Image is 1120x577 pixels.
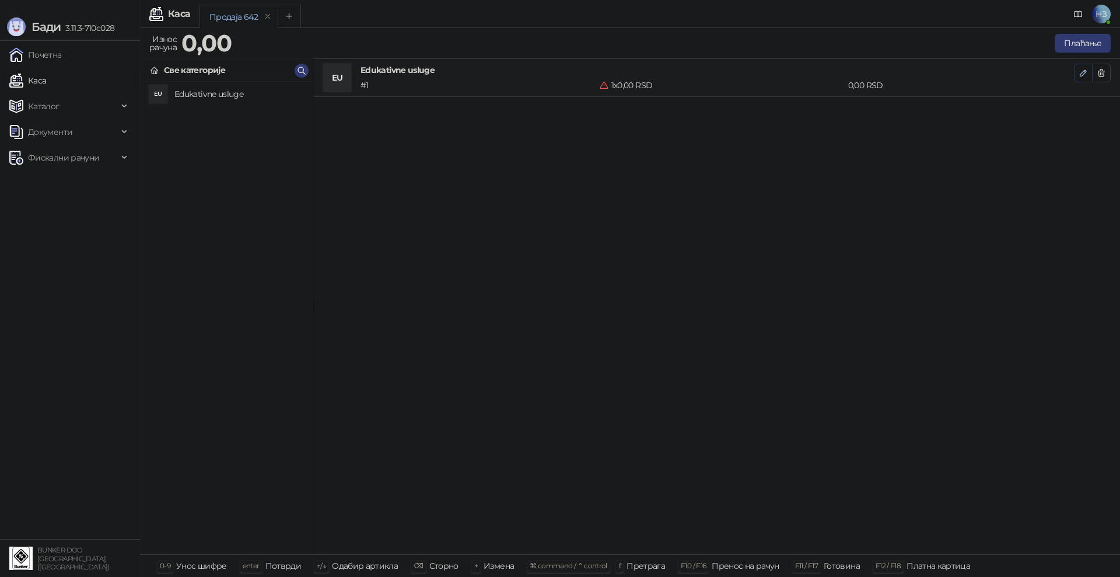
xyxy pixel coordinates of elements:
div: Каса [168,9,190,19]
span: F11 / F17 [795,561,818,570]
span: Фискални рачуни [28,146,99,169]
div: Износ рачуна [147,32,179,55]
div: grid [141,82,313,554]
span: Бади [32,20,61,34]
div: Продаја 642 [209,11,258,23]
div: Пренос на рачун [712,558,779,573]
div: Претрага [626,558,665,573]
div: 0,00 RSD [846,79,1076,92]
span: 0-9 [160,561,170,570]
button: remove [260,12,275,22]
small: BUNKER DOO [GEOGRAPHIC_DATA] ([GEOGRAPHIC_DATA]) [37,546,110,571]
div: Измена [484,558,514,573]
div: Потврди [265,558,302,573]
a: Каса [9,69,46,92]
div: EU [149,85,167,103]
h4: Edukativne usluge [174,85,304,103]
div: Сторно [429,558,459,573]
span: ⌫ [414,561,423,570]
span: 3.11.3-710c028 [61,23,114,33]
strong: 0,00 [181,29,232,57]
div: Платна картица [907,558,970,573]
div: # 1 [358,79,597,92]
span: НЗ [1092,5,1111,23]
span: + [474,561,478,570]
button: Плаћање [1055,34,1111,53]
span: f [619,561,621,570]
span: Документи [28,120,72,144]
div: Одабир артикла [332,558,398,573]
a: Почетна [9,43,62,67]
div: 1 x 0,00 RSD [597,79,845,92]
div: Готовина [824,558,860,573]
img: 64x64-companyLogo-d200c298-da26-4023-afd4-f376f589afb5.jpeg [9,547,33,570]
div: Све категорије [164,64,225,77]
span: ↑/↓ [317,561,326,570]
span: ⌘ command / ⌃ control [530,561,607,570]
span: enter [243,561,260,570]
h4: Edukativne usluge [360,64,1074,77]
span: F10 / F16 [681,561,706,570]
a: Документација [1069,5,1087,23]
img: Logo [7,18,26,36]
button: Add tab [278,5,301,28]
span: F12 / F18 [876,561,901,570]
div: EU [323,64,351,92]
span: Каталог [28,95,60,118]
div: Унос шифре [176,558,227,573]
